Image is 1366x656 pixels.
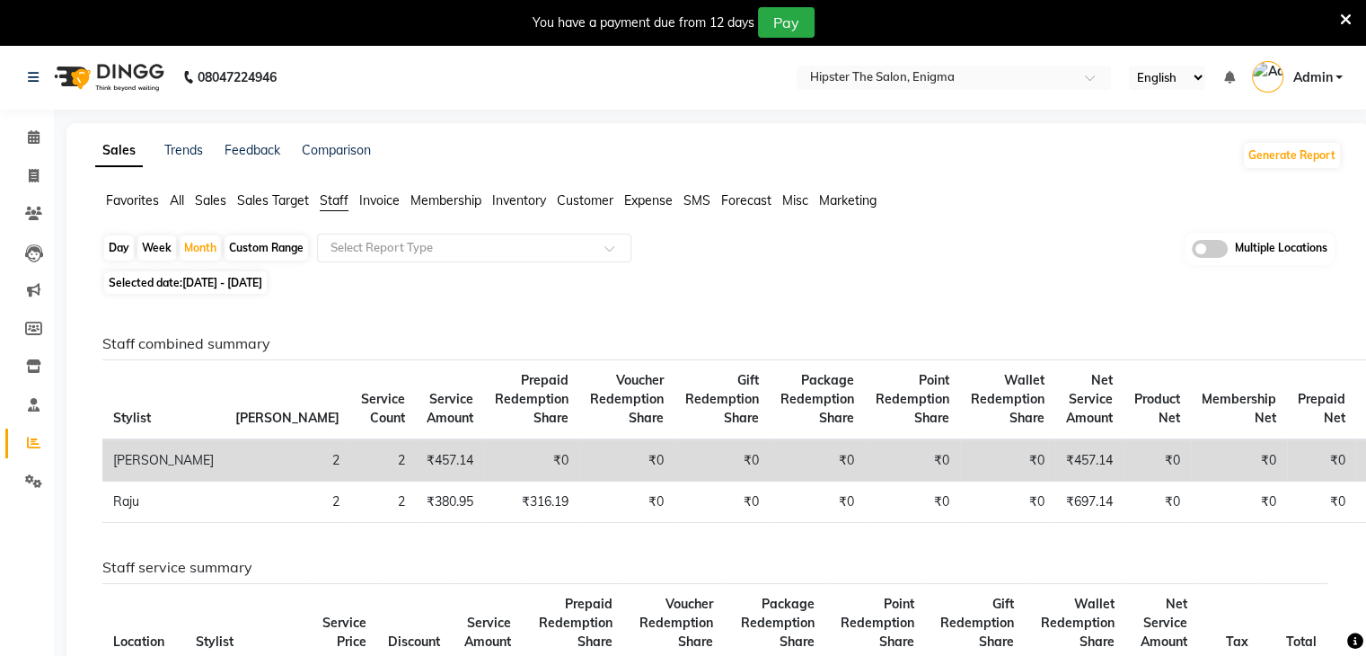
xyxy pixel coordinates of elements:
[198,52,277,102] b: 08047224946
[225,439,350,482] td: 2
[164,142,203,158] a: Trends
[182,276,262,289] span: [DATE] - [DATE]
[770,439,865,482] td: ₹0
[1202,391,1276,426] span: Membership Net
[225,235,308,261] div: Custom Range
[195,192,226,208] span: Sales
[741,596,815,650] span: Package Redemption Share
[557,192,613,208] span: Customer
[46,52,169,102] img: logo
[533,13,754,32] div: You have a payment due from 12 days
[464,615,511,650] span: Service Amount
[639,596,713,650] span: Voucher Redemption Share
[1124,482,1191,523] td: ₹0
[579,482,674,523] td: ₹0
[758,7,815,38] button: Pay
[674,439,770,482] td: ₹0
[237,192,309,208] span: Sales Target
[416,439,484,482] td: ₹457.14
[350,439,416,482] td: 2
[102,559,1327,576] h6: Staff service summary
[102,335,1327,352] h6: Staff combined summary
[102,482,225,523] td: Raju
[1292,68,1332,87] span: Admin
[180,235,221,261] div: Month
[484,439,579,482] td: ₹0
[225,142,280,158] a: Feedback
[685,372,759,426] span: Gift Redemption Share
[539,596,612,650] span: Prepaid Redemption Share
[624,192,673,208] span: Expense
[1287,439,1356,482] td: ₹0
[819,192,877,208] span: Marketing
[782,192,808,208] span: Misc
[865,482,960,523] td: ₹0
[1191,439,1287,482] td: ₹0
[1298,391,1345,426] span: Prepaid Net
[113,410,151,426] span: Stylist
[427,391,473,426] span: Service Amount
[1252,61,1283,93] img: Admin
[579,439,674,482] td: ₹0
[1226,634,1248,650] span: Tax
[1191,482,1287,523] td: ₹0
[674,482,770,523] td: ₹0
[350,482,416,523] td: 2
[770,482,865,523] td: ₹0
[1124,439,1191,482] td: ₹0
[170,192,184,208] span: All
[1041,596,1115,650] span: Wallet Redemption Share
[359,192,400,208] span: Invoice
[104,235,134,261] div: Day
[388,634,440,650] span: Discount
[361,391,405,426] span: Service Count
[1244,143,1340,168] button: Generate Report
[590,372,664,426] span: Voucher Redemption Share
[225,482,350,523] td: 2
[960,482,1055,523] td: ₹0
[302,142,371,158] a: Comparison
[106,192,159,208] span: Favorites
[137,235,176,261] div: Week
[495,372,568,426] span: Prepaid Redemption Share
[320,192,348,208] span: Staff
[1235,240,1327,258] span: Multiple Locations
[410,192,481,208] span: Membership
[196,634,234,650] span: Stylist
[416,482,484,523] td: ₹380.95
[1134,391,1180,426] span: Product Net
[960,439,1055,482] td: ₹0
[940,596,1014,650] span: Gift Redemption Share
[971,372,1044,426] span: Wallet Redemption Share
[104,271,267,294] span: Selected date:
[841,596,914,650] span: Point Redemption Share
[484,482,579,523] td: ₹316.19
[235,410,339,426] span: [PERSON_NAME]
[1286,634,1317,650] span: Total
[1066,372,1113,426] span: Net Service Amount
[721,192,771,208] span: Forecast
[1141,596,1187,650] span: Net Service Amount
[113,634,164,650] span: Location
[95,135,143,167] a: Sales
[865,439,960,482] td: ₹0
[1287,482,1356,523] td: ₹0
[683,192,710,208] span: SMS
[492,192,546,208] span: Inventory
[322,615,366,650] span: Service Price
[780,372,854,426] span: Package Redemption Share
[102,439,225,482] td: [PERSON_NAME]
[876,372,949,426] span: Point Redemption Share
[1055,439,1124,482] td: ₹457.14
[1055,482,1124,523] td: ₹697.14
